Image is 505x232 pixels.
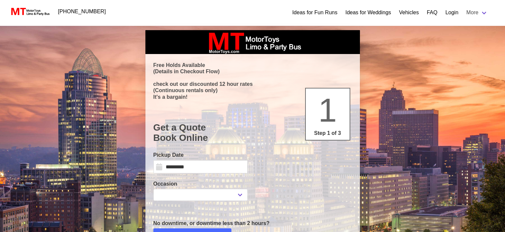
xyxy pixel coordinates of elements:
[153,219,352,227] p: No downtime, or downtime less than 2 hours?
[345,9,391,17] a: Ideas for Weddings
[308,129,347,137] p: Step 1 of 3
[203,30,302,54] img: box_logo_brand.jpeg
[399,9,419,17] a: Vehicles
[153,180,248,188] label: Occasion
[292,9,337,17] a: Ideas for Fun Runs
[153,81,352,87] p: check out our discounted 12 hour rates
[153,94,352,100] p: It's a bargain!
[153,151,248,159] label: Pickup Date
[318,91,337,129] span: 1
[445,9,458,17] a: Login
[427,9,437,17] a: FAQ
[54,5,110,18] a: [PHONE_NUMBER]
[153,68,352,75] p: (Details in Checkout Flow)
[153,122,352,143] h1: Get a Quote Book Online
[463,6,492,19] a: More
[153,87,352,93] p: (Continuous rentals only)
[153,62,352,68] p: Free Holds Available
[9,7,50,16] img: MotorToys Logo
